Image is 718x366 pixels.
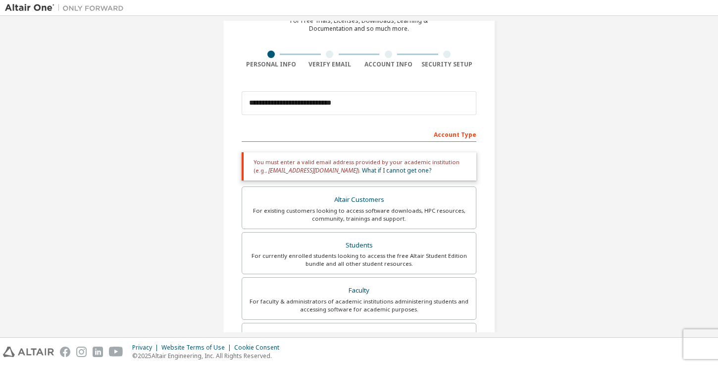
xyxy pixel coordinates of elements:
div: Privacy [132,344,161,352]
div: Account Info [359,61,418,68]
div: Verify Email [301,61,359,68]
span: [EMAIL_ADDRESS][DOMAIN_NAME] [268,166,358,175]
img: altair_logo.svg [3,347,54,357]
div: Students [248,239,470,252]
div: Security Setup [418,61,477,68]
div: Account Type [242,126,476,142]
div: Personal Info [242,61,301,68]
img: facebook.svg [60,347,70,357]
img: linkedin.svg [93,347,103,357]
a: What if I cannot get one? [362,166,431,175]
div: You must enter a valid email address provided by your academic institution (e.g., ). [242,152,476,181]
img: youtube.svg [109,347,123,357]
div: For currently enrolled students looking to access the free Altair Student Edition bundle and all ... [248,252,470,268]
p: © 2025 Altair Engineering, Inc. All Rights Reserved. [132,352,285,360]
div: For Free Trials, Licenses, Downloads, Learning & Documentation and so much more. [290,17,428,33]
div: Website Terms of Use [161,344,234,352]
img: Altair One [5,3,129,13]
div: Everyone else [248,329,470,343]
div: Faculty [248,284,470,298]
img: instagram.svg [76,347,87,357]
div: For existing customers looking to access software downloads, HPC resources, community, trainings ... [248,207,470,223]
div: For faculty & administrators of academic institutions administering students and accessing softwa... [248,298,470,313]
div: Cookie Consent [234,344,285,352]
div: Altair Customers [248,193,470,207]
